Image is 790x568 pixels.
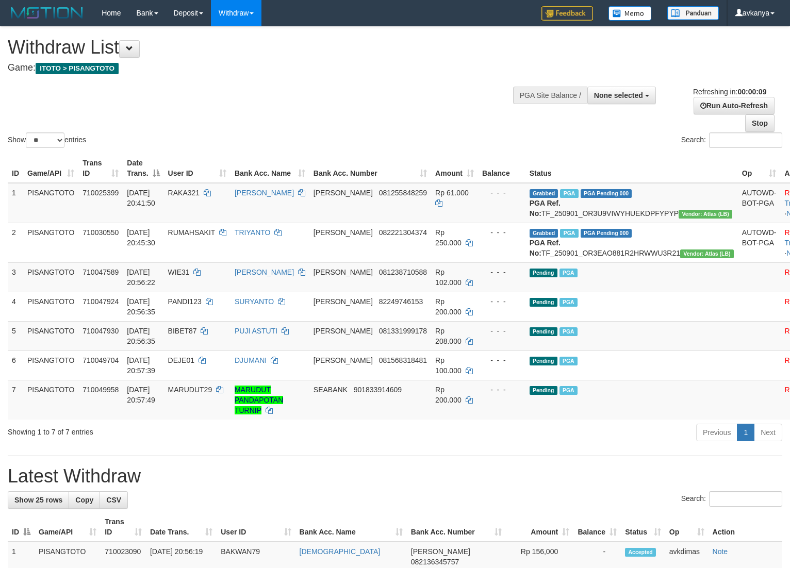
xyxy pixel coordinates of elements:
[530,239,561,257] b: PGA Ref. No:
[83,386,119,394] span: 710049958
[8,63,516,73] h4: Game:
[594,91,643,99] span: None selected
[8,183,23,223] td: 1
[83,228,119,237] span: 710030550
[8,350,23,380] td: 6
[235,228,271,237] a: TRIYANTO
[559,269,578,277] span: Marked by avkdimas
[235,386,283,414] a: MARUDUT PANDAPOTAN TURNIP
[8,154,23,183] th: ID
[530,327,557,336] span: Pending
[525,154,738,183] th: Status
[127,189,155,207] span: [DATE] 20:41:50
[737,424,754,441] a: 1
[738,223,781,262] td: AUTOWD-BOT-PGA
[411,558,459,566] span: Copy 082136345757 to clipboard
[314,268,373,276] span: [PERSON_NAME]
[314,189,373,197] span: [PERSON_NAME]
[8,491,69,509] a: Show 25 rows
[354,386,402,394] span: Copy 901833914609 to clipboard
[696,424,737,441] a: Previous
[168,327,197,335] span: BIBET87
[513,87,587,104] div: PGA Site Balance /
[737,88,766,96] strong: 00:00:09
[745,114,775,132] a: Stop
[127,297,155,316] span: [DATE] 20:56:35
[435,189,469,197] span: Rp 61.000
[127,268,155,287] span: [DATE] 20:56:22
[379,228,427,237] span: Copy 082221304374 to clipboard
[541,6,593,21] img: Feedback.jpg
[435,356,462,375] span: Rp 100.000
[127,386,155,404] span: [DATE] 20:57:49
[738,154,781,183] th: Op: activate to sort column ascending
[713,547,728,556] a: Note
[625,548,656,557] span: Accepted
[530,386,557,395] span: Pending
[168,189,200,197] span: RAKA321
[26,132,64,148] select: Showentries
[379,189,427,197] span: Copy 081255848259 to clipboard
[709,512,782,542] th: Action
[231,154,309,183] th: Bank Acc. Name: activate to sort column ascending
[23,321,78,350] td: PISANGTOTO
[407,512,506,542] th: Bank Acc. Number: activate to sort column ascending
[83,327,119,335] span: 710047930
[435,297,462,316] span: Rp 200.000
[559,357,578,365] span: Marked by avkdimas
[168,228,216,237] span: RUMAHSAKIT
[235,356,267,364] a: DJUMANI
[581,229,632,238] span: PGA Pending
[693,88,766,96] span: Refreshing in:
[478,154,525,183] th: Balance
[482,355,521,365] div: - - -
[482,188,521,198] div: - - -
[482,385,521,395] div: - - -
[8,466,782,487] h1: Latest Withdraw
[300,547,381,556] a: [DEMOGRAPHIC_DATA]
[431,154,478,183] th: Amount: activate to sort column ascending
[530,298,557,307] span: Pending
[23,223,78,262] td: PISANGTOTO
[525,183,738,223] td: TF_250901_OR3U9VIWYHUEKDPFYPYP
[379,268,427,276] span: Copy 081238710588 to clipboard
[560,229,578,238] span: Marked by avkdimas
[679,210,732,219] span: Vendor URL: https://dashboard.q2checkout.com/secure
[530,269,557,277] span: Pending
[23,292,78,321] td: PISANGTOTO
[680,249,734,258] span: Vendor URL: https://dashboard.q2checkout.com/secure
[164,154,231,183] th: User ID: activate to sort column ascending
[754,424,782,441] a: Next
[127,327,155,345] span: [DATE] 20:56:35
[8,292,23,321] td: 4
[8,262,23,292] td: 3
[101,512,146,542] th: Trans ID: activate to sort column ascending
[8,321,23,350] td: 5
[75,496,93,504] span: Copy
[83,297,119,306] span: 710047924
[681,491,782,507] label: Search:
[23,183,78,223] td: PISANGTOTO
[168,386,212,394] span: MARUDUT29
[411,547,470,556] span: [PERSON_NAME]
[559,298,578,307] span: Marked by avkdimas
[482,326,521,336] div: - - -
[8,380,23,420] td: 7
[559,386,578,395] span: Marked by avkdimas
[435,327,462,345] span: Rp 208.000
[23,154,78,183] th: Game/API: activate to sort column ascending
[506,512,574,542] th: Amount: activate to sort column ascending
[23,380,78,420] td: PISANGTOTO
[168,356,194,364] span: DEJE01
[587,87,656,104] button: None selected
[665,512,709,542] th: Op: activate to sort column ascending
[435,228,462,247] span: Rp 250.000
[8,132,86,148] label: Show entries
[106,496,121,504] span: CSV
[23,350,78,380] td: PISANGTOTO
[530,229,558,238] span: Grabbed
[530,357,557,365] span: Pending
[667,6,719,20] img: panduan.png
[168,297,202,306] span: PANDI123
[314,386,348,394] span: SEABANK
